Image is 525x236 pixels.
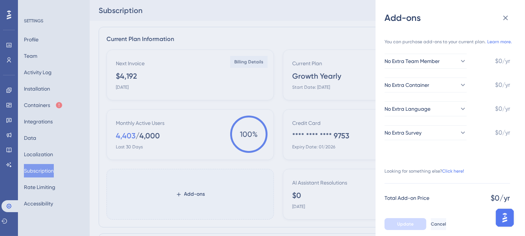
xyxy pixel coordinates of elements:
[442,168,464,174] a: Click here!
[385,168,442,174] span: Looking for something else?
[385,78,467,92] button: No Extra Container
[385,81,429,89] span: No Extra Container
[385,101,467,116] button: No Extra Language
[487,39,512,45] a: Learn more.
[431,221,446,227] span: Cancel
[495,104,510,113] span: $0/yr
[385,193,429,202] span: Total Add-on Price
[385,12,516,24] div: Add-ons
[385,125,467,140] button: No Extra Survey
[494,207,516,229] iframe: UserGuiding AI Assistant Launcher
[385,218,426,230] button: Update
[385,104,430,113] span: No Extra Language
[385,57,440,66] span: No Extra Team Member
[491,193,510,203] span: $0/yr
[385,54,467,69] button: No Extra Team Member
[495,81,510,89] span: $0/yr
[385,128,421,137] span: No Extra Survey
[431,218,446,230] button: Cancel
[385,39,486,45] span: You can purchase add-ons to your current plan.
[495,57,510,66] span: $0/yr
[397,221,414,227] span: Update
[495,128,510,137] span: $0/yr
